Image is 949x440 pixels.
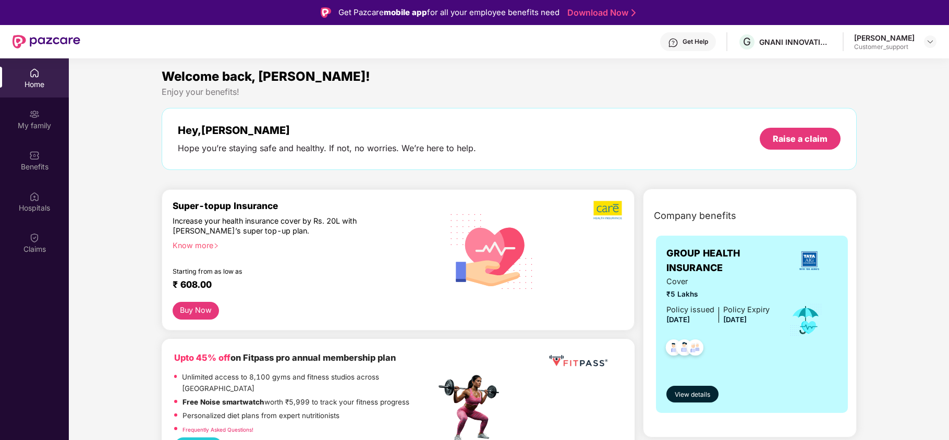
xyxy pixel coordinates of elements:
div: Starting from as low as [173,267,392,275]
div: Increase your health insurance cover by Rs. 20L with [PERSON_NAME]’s super top-up plan. [173,216,391,236]
span: [DATE] [666,315,690,324]
b: Upto 45% off [174,352,230,363]
div: Hey, [PERSON_NAME] [178,124,476,137]
p: worth ₹5,999 to track your fitness progress [182,397,409,408]
button: View details [666,386,719,402]
img: Logo [321,7,331,18]
img: svg+xml;base64,PHN2ZyBpZD0iRHJvcGRvd24tMzJ4MzIiIHhtbG5zPSJodHRwOi8vd3d3LnczLm9yZy8yMDAwL3N2ZyIgd2... [926,38,934,46]
img: svg+xml;base64,PHN2ZyBpZD0iQ2xhaW0iIHhtbG5zPSJodHRwOi8vd3d3LnczLm9yZy8yMDAwL3N2ZyIgd2lkdGg9IjIwIi... [29,233,40,243]
span: right [213,243,219,249]
img: svg+xml;base64,PHN2ZyB3aWR0aD0iMjAiIGhlaWdodD0iMjAiIHZpZXdCb3g9IjAgMCAyMCAyMCIgZmlsbD0ibm9uZSIgeG... [29,109,40,119]
img: insurerLogo [795,247,823,275]
strong: mobile app [384,7,427,17]
div: Raise a claim [773,133,828,144]
span: G [743,35,751,48]
div: Super-topup Insurance [173,200,436,211]
button: Buy Now [173,302,220,320]
div: [PERSON_NAME] [854,33,915,43]
div: Enjoy your benefits! [162,87,857,97]
img: svg+xml;base64,PHN2ZyB4bWxucz0iaHR0cDovL3d3dy53My5vcmcvMjAwMC9zdmciIHdpZHRoPSI0OC45NDMiIGhlaWdodD... [683,336,708,362]
span: [DATE] [723,315,747,324]
img: svg+xml;base64,PHN2ZyB4bWxucz0iaHR0cDovL3d3dy53My5vcmcvMjAwMC9zdmciIHdpZHRoPSI0OC45NDMiIGhlaWdodD... [661,336,687,362]
span: GROUP HEALTH INSURANCE [666,246,782,276]
img: b5dec4f62d2307b9de63beb79f102df3.png [593,200,623,220]
div: Policy Expiry [723,304,770,316]
span: Welcome back, [PERSON_NAME]! [162,69,370,84]
img: svg+xml;base64,PHN2ZyBpZD0iSG9tZSIgeG1sbnM9Imh0dHA6Ly93d3cudzMub3JnLzIwMDAvc3ZnIiB3aWR0aD0iMjAiIG... [29,68,40,78]
img: Stroke [631,7,636,18]
img: svg+xml;base64,PHN2ZyBpZD0iSGVscC0zMngzMiIgeG1sbnM9Imh0dHA6Ly93d3cudzMub3JnLzIwMDAvc3ZnIiB3aWR0aD... [668,38,678,48]
div: Hope you’re staying safe and healthy. If not, no worries. We’re here to help. [178,143,476,154]
img: svg+xml;base64,PHN2ZyB4bWxucz0iaHR0cDovL3d3dy53My5vcmcvMjAwMC9zdmciIHhtbG5zOnhsaW5rPSJodHRwOi8vd3... [442,200,542,301]
a: Frequently Asked Questions! [182,426,253,433]
img: svg+xml;base64,PHN2ZyBpZD0iSG9zcGl0YWxzIiB4bWxucz0iaHR0cDovL3d3dy53My5vcmcvMjAwMC9zdmciIHdpZHRoPS... [29,191,40,202]
img: svg+xml;base64,PHN2ZyBpZD0iQmVuZWZpdHMiIHhtbG5zPSJodHRwOi8vd3d3LnczLm9yZy8yMDAwL3N2ZyIgd2lkdGg9Ij... [29,150,40,161]
div: ₹ 608.00 [173,279,425,291]
div: Customer_support [854,43,915,51]
div: GNANI INNOVATIONS PRIVATE LIMITED [759,37,832,47]
div: Know more [173,240,430,248]
img: New Pazcare Logo [13,35,80,48]
div: Policy issued [666,304,714,316]
span: View details [675,390,710,400]
span: Company benefits [654,209,736,223]
span: ₹5 Lakhs [666,289,770,300]
div: Get Pazcare for all your employee benefits need [338,6,559,19]
strong: Free Noise smartwatch [182,398,264,406]
p: Personalized diet plans from expert nutritionists [182,410,339,421]
p: Unlimited access to 8,100 gyms and fitness studios across [GEOGRAPHIC_DATA] [182,372,435,394]
span: Cover [666,276,770,288]
b: on Fitpass pro annual membership plan [174,352,396,363]
a: Download Now [567,7,632,18]
img: icon [789,303,823,337]
img: fppp.png [547,351,610,371]
div: Get Help [683,38,708,46]
img: svg+xml;base64,PHN2ZyB4bWxucz0iaHR0cDovL3d3dy53My5vcmcvMjAwMC9zdmciIHdpZHRoPSI0OC45NDMiIGhlaWdodD... [672,336,697,362]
